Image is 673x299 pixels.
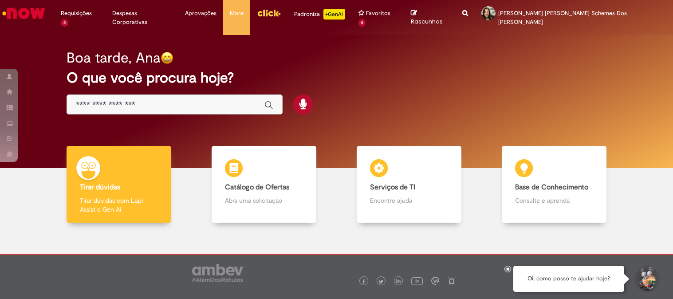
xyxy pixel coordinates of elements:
div: Padroniza [294,9,345,20]
span: 4 [61,19,68,27]
span: Despesas Corporativas [112,9,171,27]
span: Favoritos [366,9,390,18]
b: Tirar dúvidas [80,183,120,192]
a: Tirar dúvidas Tirar dúvidas com Lupi Assist e Gen Ai [47,146,192,223]
span: Rascunhos [411,17,443,26]
span: [PERSON_NAME] [PERSON_NAME] Schemes Dos [PERSON_NAME] [498,9,627,26]
p: Abra uma solicitação [225,196,303,205]
p: Encontre ajuda [370,196,448,205]
span: Requisições [61,9,92,18]
b: Base de Conhecimento [515,183,588,192]
a: Serviços de TI Encontre ajuda [337,146,482,223]
span: More [230,9,244,18]
span: Aprovações [185,9,216,18]
img: logo_footer_workplace.png [431,277,439,285]
a: Base de Conhecimento Consulte e aprenda [481,146,626,223]
a: Catálogo de Ofertas Abra uma solicitação [192,146,337,223]
img: ServiceNow [1,4,47,22]
img: logo_footer_youtube.png [411,275,423,287]
b: Serviços de TI [370,183,415,192]
button: Iniciar Conversa de Suporte [633,266,660,292]
a: Rascunhos [411,9,449,26]
p: Tirar dúvidas com Lupi Assist e Gen Ai [80,196,158,214]
div: Oi, como posso te ajudar hoje? [513,266,624,292]
p: Consulte e aprenda [515,196,593,205]
p: +GenAi [323,9,345,20]
img: logo_footer_naosei.png [448,277,456,285]
img: happy-face.png [161,51,173,64]
img: logo_footer_facebook.png [362,279,366,284]
h2: O que você procura hoje? [67,70,606,86]
img: logo_footer_ambev_rotulo_gray.png [192,264,243,282]
h2: Boa tarde, Ana [67,50,161,66]
img: click_logo_yellow_360x200.png [257,6,281,20]
b: Catálogo de Ofertas [225,183,289,192]
img: logo_footer_twitter.png [379,279,383,284]
span: 4 [358,19,366,27]
img: logo_footer_linkedin.png [396,279,401,284]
